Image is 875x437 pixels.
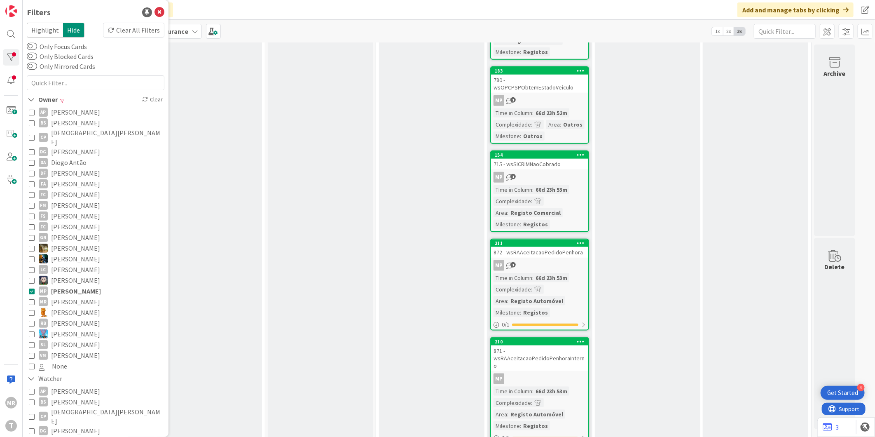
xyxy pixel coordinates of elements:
[51,275,100,286] span: [PERSON_NAME]
[495,240,588,246] div: 211
[39,254,48,263] img: JC
[27,75,164,90] input: Quick Filter...
[51,254,100,264] span: [PERSON_NAME]
[51,200,100,211] span: [PERSON_NAME]
[494,398,531,407] div: Complexidade
[712,27,723,35] span: 1x
[39,329,48,338] img: SF
[39,118,48,127] div: BS
[140,94,164,105] div: Clear
[27,42,37,51] button: Only Focus Cards
[39,211,48,221] div: FS
[51,397,100,407] span: [PERSON_NAME]
[39,233,48,242] div: GN
[494,120,531,129] div: Complexidade
[532,185,533,194] span: :
[39,351,48,360] div: VM
[29,264,162,275] button: LC [PERSON_NAME]
[39,244,48,253] img: JC
[51,117,100,128] span: [PERSON_NAME]
[27,42,87,52] label: Only Focus Cards
[494,273,532,282] div: Time in Column
[491,67,588,75] div: 183
[29,179,162,189] button: FA [PERSON_NAME]
[494,172,504,183] div: MP
[491,320,588,330] div: 0/1
[39,147,48,156] div: DG
[533,185,569,194] div: 66d 23h 53m
[491,75,588,93] div: 780 - wsOPCPSPObtemEstadoVeiculo
[533,273,569,282] div: 66d 23h 53m
[51,146,100,157] span: [PERSON_NAME]
[39,319,48,328] div: RB
[39,412,48,421] div: CP
[491,240,588,258] div: 211872 - wsRAAceitacaoPedidoPenhora
[734,27,745,35] span: 3x
[531,197,532,206] span: :
[29,232,162,243] button: GN [PERSON_NAME]
[51,296,100,307] span: [PERSON_NAME]
[491,95,588,106] div: MP
[51,307,100,318] span: [PERSON_NAME]
[39,133,48,142] div: CP
[737,2,854,17] div: Add and manage tabs by clicking
[520,132,521,141] span: :
[39,190,48,199] div: FC
[27,6,51,19] div: Filters
[491,247,588,258] div: 872 - wsRAAceitacaoPedidoPenhora
[39,397,48,406] div: BS
[502,320,510,329] span: 0 / 1
[51,232,100,243] span: [PERSON_NAME]
[51,425,100,436] span: [PERSON_NAME]
[51,339,100,350] span: [PERSON_NAME]
[39,308,48,317] img: RL
[39,426,48,435] div: DG
[490,150,589,232] a: 154715 - wsSICRIMNaoCobradoMPTime in Column:66d 23h 53mComplexidade:Area:Registo ComercialMilesto...
[39,158,48,167] div: DA
[29,397,162,407] button: BS [PERSON_NAME]
[754,24,816,39] input: Quick Filter...
[508,208,563,217] div: Registo Comercial
[494,132,520,141] div: Milestone
[29,117,162,128] button: BS [PERSON_NAME]
[827,389,858,397] div: Get Started
[51,318,100,329] span: [PERSON_NAME]
[29,243,162,254] button: JC [PERSON_NAME]
[491,151,588,169] div: 154715 - wsSICRIMNaoCobrado
[51,243,100,254] span: [PERSON_NAME]
[490,239,589,331] a: 211872 - wsRAAceitacaoPedidoPenhoraMPTime in Column:66d 23h 53mComplexidade:Area:Registo Automóve...
[533,108,569,117] div: 66d 23h 52m
[495,68,588,74] div: 183
[39,287,48,296] div: MP
[494,374,504,384] div: MP
[63,23,84,38] span: Hide
[491,374,588,384] div: MP
[533,387,569,396] div: 66d 23h 53m
[494,95,504,106] div: MP
[508,296,565,305] div: Registo Automóvel
[491,151,588,159] div: 154
[29,128,162,146] button: CP [DEMOGRAPHIC_DATA][PERSON_NAME]
[29,318,162,329] button: RB [PERSON_NAME]
[39,340,48,349] div: SL
[494,260,504,271] div: MP
[39,169,48,178] div: DF
[29,386,162,397] button: AP [PERSON_NAME]
[560,120,561,129] span: :
[494,220,520,229] div: Milestone
[39,387,48,396] div: AP
[491,67,588,93] div: 183780 - wsOPCPSPObtemEstadoVeiculo
[494,47,520,56] div: Milestone
[103,23,164,38] div: Clear All Filters
[857,384,865,391] div: 4
[491,338,588,345] div: 210
[29,407,162,425] button: CP [DEMOGRAPHIC_DATA][PERSON_NAME]
[29,275,162,286] button: LS [PERSON_NAME]
[508,410,565,419] div: Registo Automóvel
[520,421,521,430] span: :
[494,421,520,430] div: Milestone
[39,222,48,231] div: FC
[490,66,589,144] a: 183780 - wsOPCPSPObtemEstadoVeiculoMPTime in Column:66d 23h 52mComplexidade:Area:OutrosMilestone:...
[825,262,845,272] div: Delete
[521,220,550,229] div: Registos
